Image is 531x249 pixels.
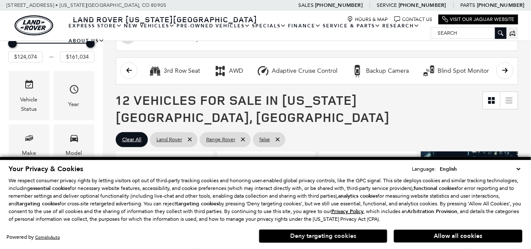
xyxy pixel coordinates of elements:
div: Powered by [6,234,60,240]
button: scroll right [496,62,513,79]
div: ModelModel [54,124,94,164]
button: Backup CameraBackup Camera [346,62,414,80]
a: Land Rover [US_STATE][GEOGRAPHIC_DATA] [68,14,262,24]
select: Language Select [438,165,522,173]
a: Visit Our Jaguar Website [442,16,514,23]
span: Land Rover [US_STATE][GEOGRAPHIC_DATA] [73,14,257,24]
input: Minimum [8,51,43,62]
button: Adaptive Cruise ControlAdaptive Cruise Control [252,62,342,80]
div: MakeMake [9,124,49,164]
a: Specials [251,18,287,33]
button: Deny targeting cookies [259,229,387,243]
img: Land Rover [15,15,53,36]
a: Hours & Map [347,16,388,23]
a: Pre-Owned Vehicles [176,18,251,33]
span: Parts [460,2,476,8]
a: [PHONE_NUMBER] [315,2,363,9]
p: We respect consumer privacy rights by letting visitors opt out of third-party tracking cookies an... [9,177,522,223]
div: Backup Camera [366,67,409,75]
span: Sales [298,2,314,8]
a: Privacy Policy [331,208,363,214]
input: Maximum [60,51,95,62]
a: EXPRESS STORE [68,18,123,33]
button: AWDAWD [209,62,248,80]
a: [PHONE_NUMBER] [477,2,525,9]
div: Vehicle Status [15,95,43,114]
div: YearYear [54,71,94,120]
input: Search [431,28,506,38]
span: false [259,134,270,145]
div: AWD [214,65,227,77]
a: Research [381,18,420,33]
button: 3rd Row Seat3rd Row Seat [144,62,205,80]
a: About Us [68,33,105,48]
a: New Vehicles [123,18,176,33]
button: Blind Spot MonitorBlind Spot Monitor [418,62,494,80]
div: Blind Spot Monitor [438,67,489,75]
a: [STREET_ADDRESS] • [US_STATE][GEOGRAPHIC_DATA], CO 80905 [6,2,166,8]
button: scroll left [120,62,138,79]
div: AWD [229,67,243,75]
div: 3rd Row Seat [164,67,200,75]
div: Language: [412,166,436,172]
strong: analytics cookies [338,193,378,199]
a: Contact Us [394,16,432,23]
div: Blind Spot Monitor [423,65,435,77]
span: 12 Vehicles for Sale in [US_STATE][GEOGRAPHIC_DATA], [GEOGRAPHIC_DATA] [116,91,390,126]
div: Price [8,36,95,62]
a: Finance [287,18,322,33]
a: land-rover [15,15,53,36]
div: Minimum Price [8,39,17,48]
strong: essential cookies [30,185,70,192]
nav: Main Navigation [68,18,431,48]
strong: Arbitration Provision [407,208,457,215]
span: Land Rover [156,134,182,145]
span: Your Privacy & Cookies [9,164,83,174]
a: ComplyAuto [35,234,60,240]
span: Vehicle [24,77,34,95]
strong: targeting cookies [176,200,219,207]
div: 3rd Row Seat [149,65,162,77]
strong: functional cookies [414,185,456,192]
span: Make [24,131,34,148]
u: Privacy Policy [331,208,363,215]
span: Year [69,82,79,100]
span: Clear All [122,134,141,145]
button: Allow all cookies [394,230,522,243]
span: Model [69,131,79,148]
span: Range Rover [206,134,235,145]
div: Make [22,148,36,158]
a: Service & Parts [322,18,381,33]
div: Adaptive Cruise Control [272,67,337,75]
a: [PHONE_NUMBER] [399,2,446,9]
span: Service [377,2,397,8]
div: Model [66,148,82,158]
div: VehicleVehicle Status [9,71,49,120]
div: Year [69,100,80,109]
div: Adaptive Cruise Control [257,65,270,77]
div: Backup Camera [351,65,364,77]
strong: targeting cookies [17,200,60,207]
